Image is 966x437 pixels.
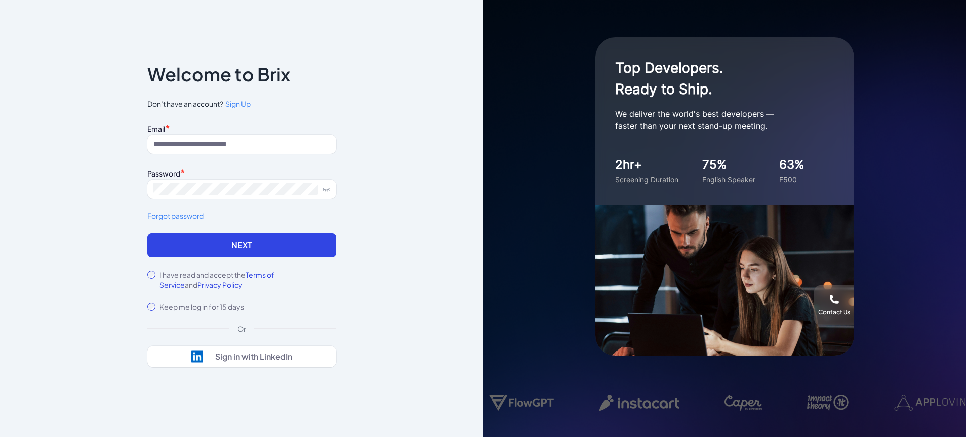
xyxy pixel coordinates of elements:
label: Keep me log in for 15 days [159,302,244,312]
div: English Speaker [702,174,755,185]
div: Contact Us [818,308,850,316]
label: Password [147,169,180,178]
span: Terms of Service [159,270,274,289]
label: I have read and accept the and [159,270,336,290]
div: F500 [779,174,804,185]
span: Privacy Policy [197,280,243,289]
div: Or [229,324,254,334]
h1: Top Developers. Ready to Ship. [615,57,817,100]
div: 63% [779,156,804,174]
label: Email [147,124,165,133]
button: Next [147,233,336,257]
a: Forgot password [147,211,336,221]
div: 2hr+ [615,156,678,174]
div: Sign in with LinkedIn [215,352,292,362]
span: Sign Up [225,99,251,108]
a: Sign Up [223,99,251,109]
button: Contact Us [814,285,854,325]
p: Welcome to Brix [147,66,290,82]
p: We deliver the world's best developers — faster than your next stand-up meeting. [615,108,817,132]
span: Don’t have an account? [147,99,336,109]
div: Screening Duration [615,174,678,185]
div: 75% [702,156,755,174]
button: Sign in with LinkedIn [147,346,336,367]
